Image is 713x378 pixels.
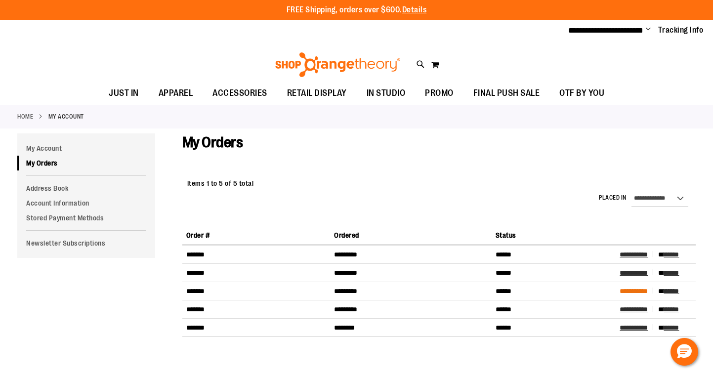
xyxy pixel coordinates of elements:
a: My Orders [17,156,155,170]
span: FINAL PUSH SALE [473,82,540,104]
a: OTF BY YOU [549,82,614,105]
span: Items 1 to 5 of 5 total [187,179,254,187]
a: Details [402,5,427,14]
a: ACCESSORIES [203,82,277,105]
a: Tracking Info [658,25,704,36]
a: Stored Payment Methods [17,210,155,225]
span: ACCESSORIES [212,82,267,104]
span: My Orders [182,134,243,151]
a: Home [17,112,33,121]
span: PROMO [425,82,454,104]
a: APPAREL [149,82,203,105]
th: Order # [182,226,331,245]
strong: My Account [48,112,84,121]
span: IN STUDIO [367,82,406,104]
button: Hello, have a question? Let’s chat. [671,338,698,366]
img: Shop Orangetheory [274,52,402,77]
span: OTF BY YOU [559,82,604,104]
a: RETAIL DISPLAY [277,82,357,105]
a: Address Book [17,181,155,196]
a: PROMO [415,82,463,105]
th: Ordered [330,226,492,245]
span: JUST IN [109,82,139,104]
a: Account Information [17,196,155,210]
a: JUST IN [99,82,149,105]
th: Status [492,226,616,245]
label: Placed in [599,194,627,202]
a: IN STUDIO [357,82,416,105]
a: Newsletter Subscriptions [17,236,155,251]
span: APPAREL [159,82,193,104]
button: Account menu [646,25,651,35]
a: My Account [17,141,155,156]
a: FINAL PUSH SALE [463,82,550,105]
p: FREE Shipping, orders over $600. [287,4,427,16]
span: RETAIL DISPLAY [287,82,347,104]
